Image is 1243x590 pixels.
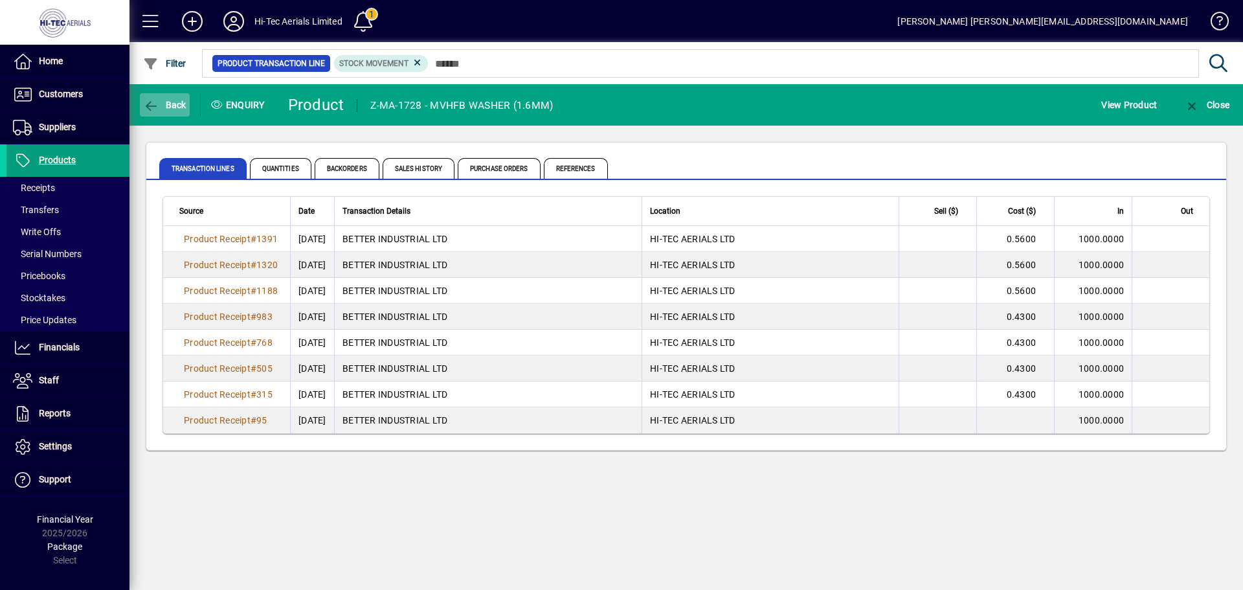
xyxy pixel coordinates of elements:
span: Products [39,155,76,165]
a: Product Receipt#1188 [179,284,282,298]
span: # [251,260,256,270]
td: [DATE] [290,330,334,356]
span: # [251,312,256,322]
span: Backorders [315,158,379,179]
span: # [251,415,256,425]
div: Z-MA-1728 - MVHFB WASHER (1.6MM) [370,95,553,116]
a: Product Receipt#1320 [179,258,282,272]
span: 1391 [256,234,278,244]
span: Financials [39,342,80,352]
td: BETTER INDUSTRIAL LTD [334,356,642,381]
button: Add [172,10,213,33]
span: HI-TEC AERIALS LTD [650,312,735,322]
a: Home [6,45,129,78]
span: Quantities [250,158,311,179]
a: Knowledge Base [1201,3,1227,45]
div: Sell ($) [907,204,970,218]
div: Date [298,204,326,218]
div: Enquiry [201,95,278,115]
span: HI-TEC AERIALS LTD [650,337,735,348]
td: 0.4300 [976,304,1054,330]
span: Product Receipt [184,415,251,425]
div: [PERSON_NAME] [PERSON_NAME][EMAIL_ADDRESS][DOMAIN_NAME] [897,11,1188,32]
div: Source [179,204,282,218]
td: [DATE] [290,252,334,278]
span: Price Updates [13,315,76,325]
span: Package [47,541,82,552]
span: HI-TEC AERIALS LTD [650,389,735,400]
td: BETTER INDUSTRIAL LTD [334,304,642,330]
div: Location [650,204,891,218]
app-page-header-button: Back [129,93,201,117]
td: 0.5600 [976,252,1054,278]
span: Settings [39,441,72,451]
span: Transaction Lines [159,158,247,179]
div: Cost ($) [985,204,1047,218]
a: Financials [6,332,129,364]
span: View Product [1101,95,1157,115]
div: Hi-Tec Aerials Limited [254,11,342,32]
td: 0.4300 [976,356,1054,381]
span: In [1117,204,1124,218]
button: Close [1181,93,1233,117]
span: Cost ($) [1008,204,1036,218]
span: 315 [256,389,273,400]
span: Stocktakes [13,293,65,303]
a: Support [6,464,129,496]
span: 505 [256,363,273,374]
span: 1000.0000 [1079,286,1124,296]
span: Product Receipt [184,260,251,270]
span: Transfers [13,205,59,215]
span: Financial Year [37,514,93,525]
button: Back [140,93,190,117]
mat-chip: Product Transaction Type: Stock movement [334,55,429,72]
a: Pricebooks [6,265,129,287]
a: Stocktakes [6,287,129,309]
td: BETTER INDUSTRIAL LTD [334,381,642,407]
span: Product Transaction Line [218,57,325,70]
a: Transfers [6,199,129,221]
div: Product [288,95,344,115]
span: Product Receipt [184,363,251,374]
span: Source [179,204,203,218]
td: BETTER INDUSTRIAL LTD [334,278,642,304]
span: Transaction Details [342,204,410,218]
button: View Product [1098,93,1160,117]
span: Location [650,204,680,218]
span: Staff [39,375,59,385]
a: Suppliers [6,111,129,144]
span: 1000.0000 [1079,312,1124,322]
a: Product Receipt#505 [179,361,277,376]
span: Sales History [383,158,454,179]
td: 0.5600 [976,226,1054,252]
span: Close [1184,100,1229,110]
span: 1188 [256,286,278,296]
a: Staff [6,365,129,397]
span: 1000.0000 [1079,260,1124,270]
td: BETTER INDUSTRIAL LTD [334,252,642,278]
span: Out [1181,204,1193,218]
span: References [544,158,608,179]
a: Settings [6,431,129,463]
a: Receipts [6,177,129,199]
a: Serial Numbers [6,243,129,265]
span: Filter [143,58,186,69]
a: Product Receipt#315 [179,387,277,402]
td: BETTER INDUSTRIAL LTD [334,330,642,356]
span: 1000.0000 [1079,337,1124,348]
a: Product Receipt#1391 [179,232,282,246]
td: [DATE] [290,278,334,304]
span: 1320 [256,260,278,270]
a: Price Updates [6,309,129,331]
span: 1000.0000 [1079,389,1124,400]
td: [DATE] [290,356,334,381]
span: Receipts [13,183,55,193]
td: 0.5600 [976,278,1054,304]
span: Product Receipt [184,312,251,322]
span: HI-TEC AERIALS LTD [650,234,735,244]
span: Suppliers [39,122,76,132]
td: [DATE] [290,407,334,433]
span: # [251,363,256,374]
span: Support [39,474,71,484]
span: Product Receipt [184,234,251,244]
